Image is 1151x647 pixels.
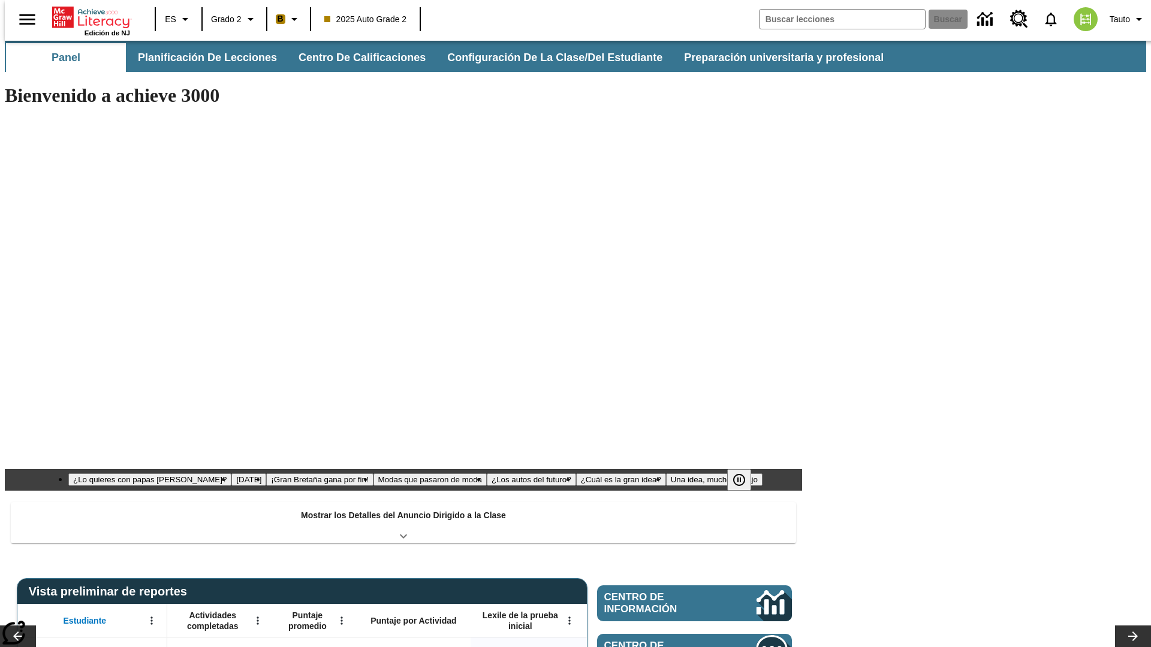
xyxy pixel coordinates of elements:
[29,585,193,598] span: Vista preliminar de reportes
[5,84,802,107] h1: Bienvenido a achieve 3000
[666,473,763,486] button: Diapositiva 7 Una idea, mucho trabajo
[597,585,792,621] a: Centro de información
[266,473,373,486] button: Diapositiva 3 ¡Gran Bretaña gana por fin!
[159,8,198,30] button: Lenguaje: ES, Selecciona un idioma
[324,13,407,26] span: 2025 Auto Grade 2
[52,4,130,37] div: Portada
[211,13,242,26] span: Grado 2
[1066,4,1105,35] button: Escoja un nuevo avatar
[64,615,107,626] span: Estudiante
[487,473,576,486] button: Diapositiva 5 ¿Los autos del futuro?
[727,469,763,491] div: Pausar
[249,612,267,630] button: Abrir menú
[477,610,564,631] span: Lexile de la prueba inicial
[1003,3,1035,35] a: Centro de recursos, Se abrirá en una pestaña nueva.
[85,29,130,37] span: Edición de NJ
[370,615,456,626] span: Puntaje por Actividad
[11,502,796,543] div: Mostrar los Detalles del Anuncio Dirigido a la Clase
[128,43,287,72] button: Planificación de lecciones
[301,509,506,522] p: Mostrar los Detalles del Anuncio Dirigido a la Clase
[674,43,893,72] button: Preparación universitaria y profesional
[271,8,306,30] button: Boost El color de la clase es anaranjado claro. Cambiar el color de la clase.
[10,2,45,37] button: Abrir el menú lateral
[231,473,266,486] button: Diapositiva 2 Día del Trabajo
[289,43,435,72] button: Centro de calificaciones
[727,469,751,491] button: Pausar
[1035,4,1066,35] a: Notificaciones
[604,591,716,615] span: Centro de información
[5,43,894,72] div: Subbarra de navegación
[206,8,263,30] button: Grado: Grado 2, Elige un grado
[373,473,487,486] button: Diapositiva 4 Modas que pasaron de moda
[1115,625,1151,647] button: Carrusel de lecciones, seguir
[333,612,351,630] button: Abrir menú
[52,5,130,29] a: Portada
[1110,13,1130,26] span: Tauto
[576,473,666,486] button: Diapositiva 6 ¿Cuál es la gran idea?
[279,610,336,631] span: Puntaje promedio
[143,612,161,630] button: Abrir menú
[760,10,925,29] input: Buscar campo
[1074,7,1098,31] img: avatar image
[970,3,1003,36] a: Centro de información
[173,610,252,631] span: Actividades completadas
[278,11,284,26] span: B
[1105,8,1151,30] button: Perfil/Configuración
[68,473,231,486] button: Diapositiva 1 ¿Lo quieres con papas fritas?
[438,43,672,72] button: Configuración de la clase/del estudiante
[165,13,176,26] span: ES
[561,612,578,630] button: Abrir menú
[5,41,1146,72] div: Subbarra de navegación
[6,43,126,72] button: Panel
